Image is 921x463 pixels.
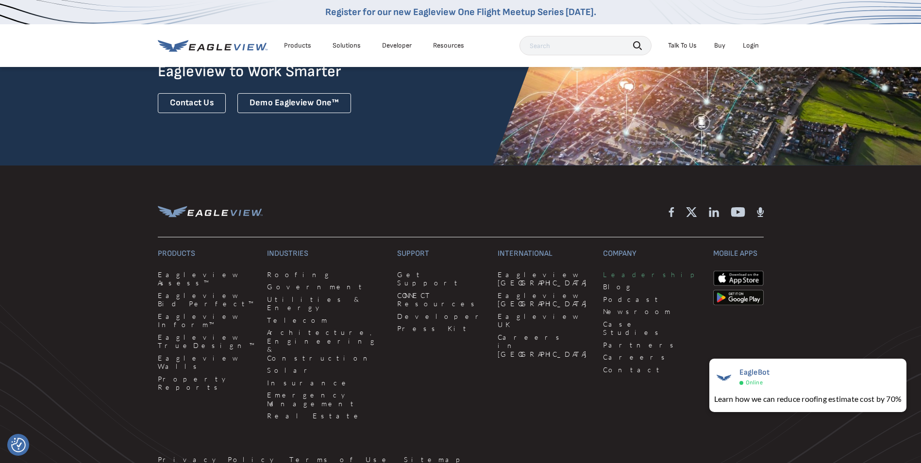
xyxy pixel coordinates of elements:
a: Newsroom [603,307,701,316]
a: Leadership [603,270,701,279]
a: Insurance [267,379,385,387]
a: Blog [603,282,701,291]
span: EagleBot [739,368,770,377]
a: Utilities & Energy [267,295,385,312]
h3: Products [158,249,256,259]
div: Talk To Us [668,41,697,50]
a: Roofing [267,270,385,279]
a: Contact [603,365,701,374]
a: Eagleview Inform™ [158,312,256,329]
a: Eagleview Assess™ [158,270,256,287]
div: Learn how we can reduce roofing estimate cost by 70% [714,393,902,405]
a: Eagleview TrueDesign™ [158,333,256,350]
div: Demo Eagleview One™ [237,93,352,113]
a: Developer [382,41,412,50]
div: Solutions [333,41,361,50]
a: Eagleview Walls [158,354,256,371]
button: Consent Preferences [11,438,26,452]
a: Eagleview Bid Perfect™ [158,291,256,308]
a: Register for our new Eagleview One Flight Meetup Series [DATE]. [325,6,596,18]
a: Press Kit [397,324,486,333]
a: Developer [397,312,486,321]
a: Telecom [267,316,385,325]
a: Careers [603,353,701,362]
a: Solar [267,366,385,375]
a: Eagleview UK [498,312,591,329]
a: Real Estate [267,412,385,420]
h3: Support [397,249,486,259]
a: Get Support [397,270,486,287]
div: Resources [433,41,464,50]
div: Login [743,41,759,50]
h3: Company [603,249,701,259]
h3: International [498,249,591,259]
span: Online [746,379,763,386]
a: Buy [714,41,725,50]
a: Contact Us [158,93,226,113]
a: Eagleview [GEOGRAPHIC_DATA] [498,270,591,287]
h3: Mobile Apps [713,249,764,259]
a: Podcast [603,295,701,304]
a: CONNECT Resources [397,291,486,308]
img: Revisit consent button [11,438,26,452]
a: Government [267,282,385,291]
a: Case Studies [603,320,701,337]
a: Careers in [GEOGRAPHIC_DATA] [498,333,591,359]
a: Property Reports [158,375,256,392]
h3: Industries [267,249,385,259]
a: Eagleview [GEOGRAPHIC_DATA] [498,291,591,308]
input: Search [519,36,652,55]
a: Emergency Management [267,391,385,408]
a: Partners [603,341,701,349]
img: google-play-store_b9643a.png [713,290,764,305]
a: Architecture, Engineering & Construction [267,328,385,362]
img: EagleBot [714,368,734,387]
div: Products [284,41,311,50]
img: apple-app-store.png [713,270,764,286]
